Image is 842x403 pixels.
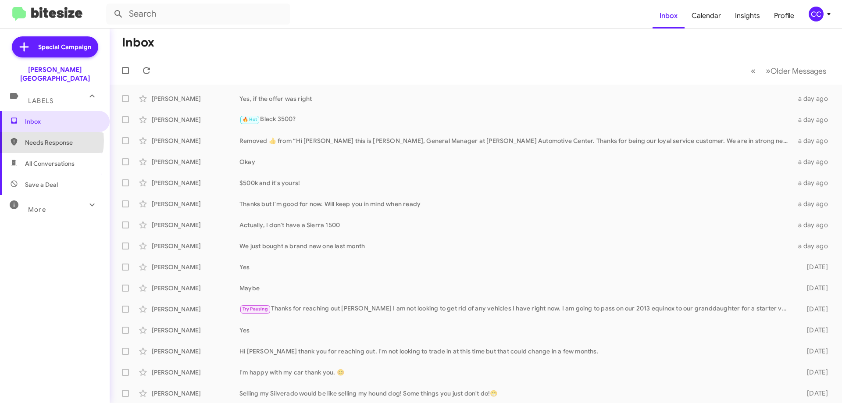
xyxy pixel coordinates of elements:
[793,389,835,398] div: [DATE]
[152,347,239,356] div: [PERSON_NAME]
[152,178,239,187] div: [PERSON_NAME]
[239,368,793,377] div: I'm happy with my car thank you. 😊
[793,284,835,292] div: [DATE]
[793,242,835,250] div: a day ago
[243,117,257,122] span: 🔥 Hot
[152,136,239,145] div: [PERSON_NAME]
[152,326,239,335] div: [PERSON_NAME]
[239,94,793,103] div: Yes, if the offer was right
[746,62,761,80] button: Previous
[239,263,793,271] div: Yes
[239,200,793,208] div: Thanks but I'm good for now. Will keep you in mind when ready
[809,7,824,21] div: CC
[152,94,239,103] div: [PERSON_NAME]
[106,4,290,25] input: Search
[771,66,826,76] span: Older Messages
[28,206,46,214] span: More
[152,389,239,398] div: [PERSON_NAME]
[793,115,835,124] div: a day ago
[152,200,239,208] div: [PERSON_NAME]
[793,200,835,208] div: a day ago
[38,43,91,51] span: Special Campaign
[728,3,767,29] a: Insights
[239,389,793,398] div: Selling my Silverado would be like selling my hound dog! Some things you just don't do!😁
[152,284,239,292] div: [PERSON_NAME]
[793,326,835,335] div: [DATE]
[25,180,58,189] span: Save a Deal
[793,368,835,377] div: [DATE]
[793,221,835,229] div: a day ago
[152,305,239,314] div: [PERSON_NAME]
[12,36,98,57] a: Special Campaign
[152,115,239,124] div: [PERSON_NAME]
[239,114,793,125] div: Black 3500?
[243,306,268,312] span: Try Pausing
[239,242,793,250] div: We just bought a brand new one last month
[239,136,793,145] div: Removed ‌👍‌ from “ Hi [PERSON_NAME] this is [PERSON_NAME], General Manager at [PERSON_NAME] Autom...
[152,221,239,229] div: [PERSON_NAME]
[793,263,835,271] div: [DATE]
[25,159,75,168] span: All Conversations
[793,347,835,356] div: [DATE]
[793,136,835,145] div: a day ago
[28,97,54,105] span: Labels
[239,221,793,229] div: Actually, I don't have a Sierra 1500
[793,178,835,187] div: a day ago
[152,242,239,250] div: [PERSON_NAME]
[152,157,239,166] div: [PERSON_NAME]
[793,305,835,314] div: [DATE]
[793,94,835,103] div: a day ago
[25,138,100,147] span: Needs Response
[685,3,728,29] a: Calendar
[239,284,793,292] div: Maybe
[801,7,832,21] button: CC
[751,65,756,76] span: «
[25,117,100,126] span: Inbox
[766,65,771,76] span: »
[152,368,239,377] div: [PERSON_NAME]
[239,178,793,187] div: $500k and it's yours!
[793,157,835,166] div: a day ago
[239,347,793,356] div: Hi [PERSON_NAME] thank you for reaching out. I'm not looking to trade in at this time but that co...
[746,62,831,80] nav: Page navigation example
[239,304,793,314] div: Thanks for reaching out [PERSON_NAME] I am not looking to get rid of any vehicles I have right no...
[653,3,685,29] a: Inbox
[239,157,793,166] div: Okay
[760,62,831,80] button: Next
[767,3,801,29] a: Profile
[122,36,154,50] h1: Inbox
[239,326,793,335] div: Yes
[152,263,239,271] div: [PERSON_NAME]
